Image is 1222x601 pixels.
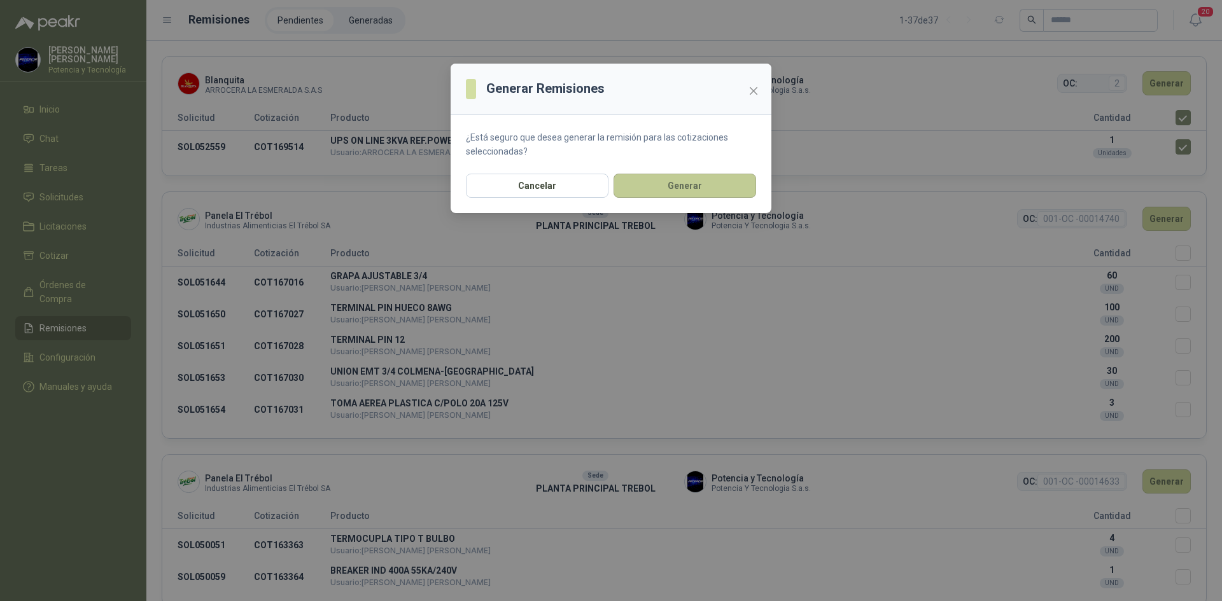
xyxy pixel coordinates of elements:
button: Generar [614,174,756,198]
button: Cancelar [466,174,608,198]
span: close [748,86,759,96]
p: ¿Está seguro que desea generar la remisión para las cotizaciones seleccionadas? [466,130,756,158]
h3: Generar Remisiones [486,79,605,99]
button: Close [743,81,764,101]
